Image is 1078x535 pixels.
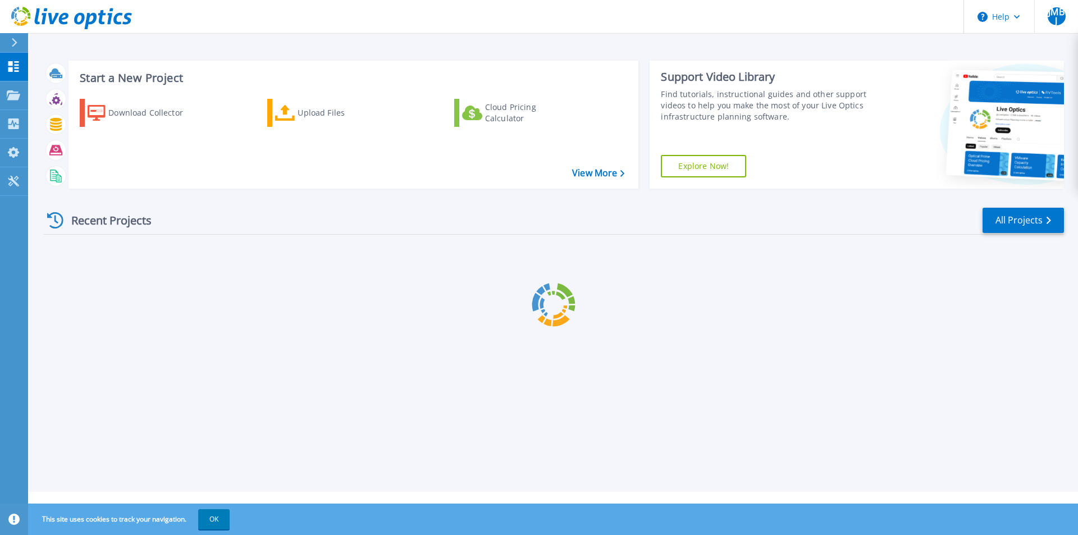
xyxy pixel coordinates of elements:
[198,509,230,529] button: OK
[298,102,387,124] div: Upload Files
[661,89,872,122] div: Find tutorials, instructional guides and other support videos to help you make the most of your L...
[454,99,579,127] a: Cloud Pricing Calculator
[485,102,575,124] div: Cloud Pricing Calculator
[1048,7,1066,25] span: JMBJ
[572,168,624,179] a: View More
[661,155,746,177] a: Explore Now!
[267,99,392,127] a: Upload Files
[43,207,167,234] div: Recent Projects
[661,70,872,84] div: Support Video Library
[80,99,205,127] a: Download Collector
[983,208,1064,233] a: All Projects
[31,509,230,529] span: This site uses cookies to track your navigation.
[80,72,624,84] h3: Start a New Project
[108,102,198,124] div: Download Collector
